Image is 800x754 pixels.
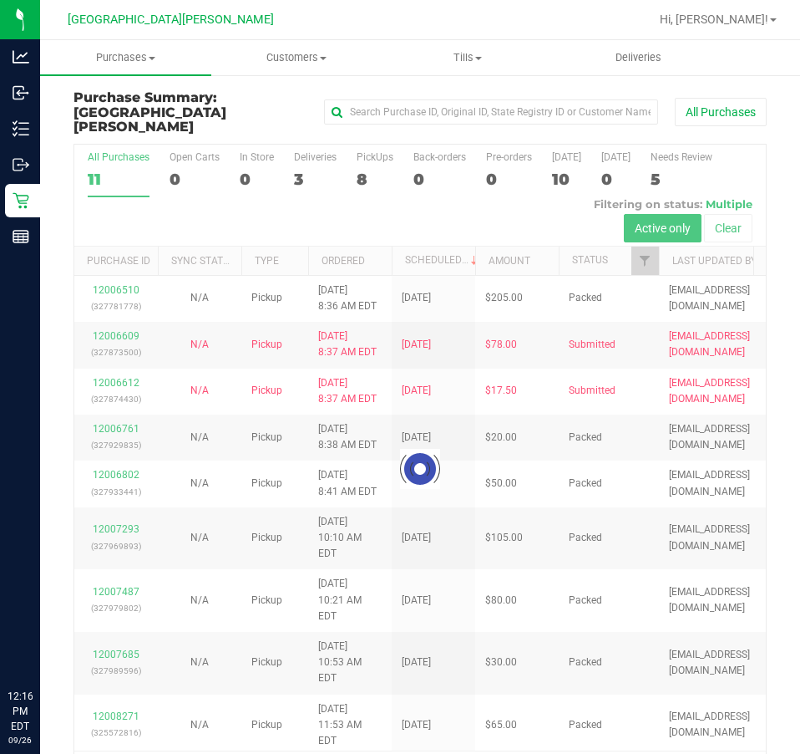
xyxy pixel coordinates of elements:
[593,50,684,65] span: Deliveries
[73,90,305,135] h3: Purchase Summary:
[212,50,382,65] span: Customers
[13,192,29,209] inline-svg: Retail
[40,50,211,65] span: Purchases
[553,40,724,75] a: Deliveries
[13,228,29,245] inline-svg: Reports
[660,13,768,26] span: Hi, [PERSON_NAME]!
[211,40,382,75] a: Customers
[13,156,29,173] inline-svg: Outbound
[40,40,211,75] a: Purchases
[324,99,658,125] input: Search Purchase ID, Original ID, State Registry ID or Customer Name...
[675,98,767,126] button: All Purchases
[8,734,33,746] p: 09/26
[17,620,67,670] iframe: Resource center
[13,48,29,65] inline-svg: Analytics
[73,104,226,135] span: [GEOGRAPHIC_DATA][PERSON_NAME]
[13,120,29,137] inline-svg: Inventory
[8,689,33,734] p: 12:16 PM EDT
[383,50,553,65] span: Tills
[13,84,29,101] inline-svg: Inbound
[68,13,274,27] span: [GEOGRAPHIC_DATA][PERSON_NAME]
[382,40,554,75] a: Tills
